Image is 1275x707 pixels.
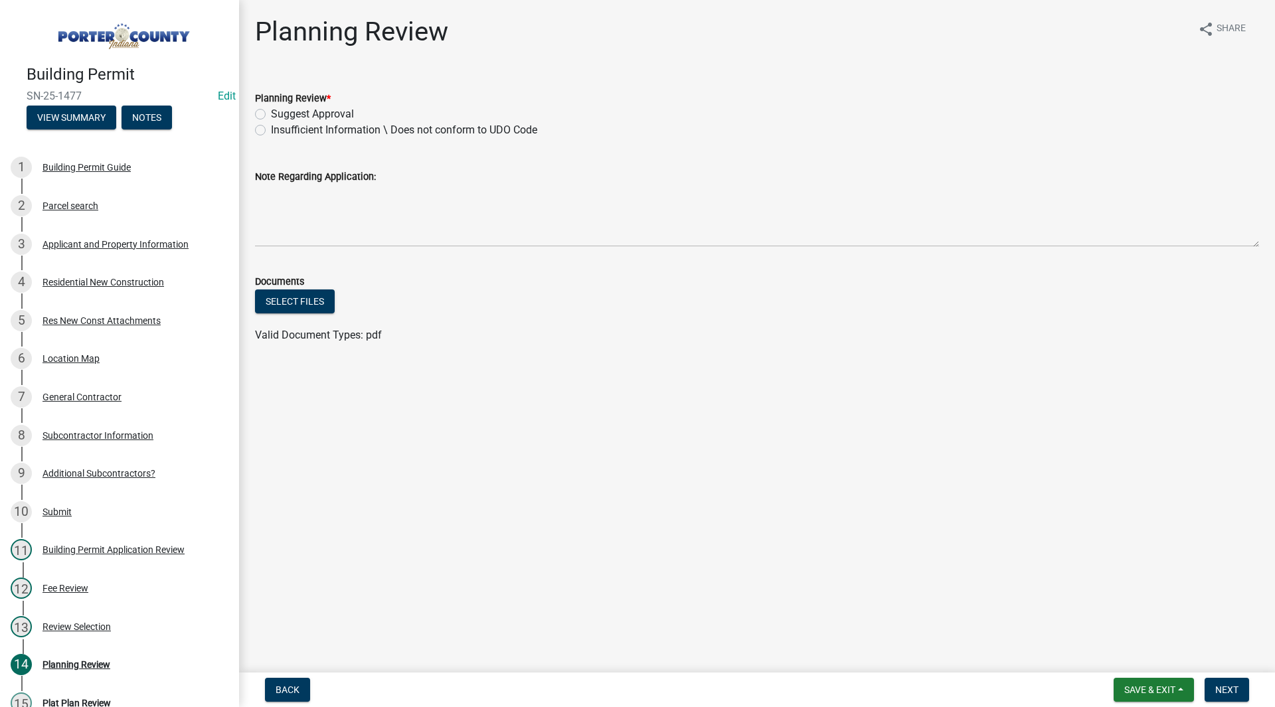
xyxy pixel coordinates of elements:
[11,195,32,216] div: 2
[42,660,110,669] div: Planning Review
[1124,684,1175,695] span: Save & Exit
[1187,16,1256,42] button: shareShare
[11,272,32,293] div: 4
[255,329,382,341] span: Valid Document Types: pdf
[42,622,111,631] div: Review Selection
[1205,678,1249,702] button: Next
[271,106,354,122] label: Suggest Approval
[276,684,299,695] span: Back
[218,90,236,102] a: Edit
[11,616,32,637] div: 13
[11,234,32,255] div: 3
[11,654,32,675] div: 14
[1198,21,1214,37] i: share
[271,122,537,138] label: Insufficient Information \ Does not conform to UDO Code
[42,545,185,554] div: Building Permit Application Review
[42,431,153,440] div: Subcontractor Information
[11,425,32,446] div: 8
[42,584,88,593] div: Fee Review
[27,14,218,51] img: Porter County, Indiana
[11,578,32,599] div: 12
[42,163,131,172] div: Building Permit Guide
[42,316,161,325] div: Res New Const Attachments
[11,310,32,331] div: 5
[27,90,212,102] span: SN-25-1477
[11,348,32,369] div: 6
[42,354,100,363] div: Location Map
[11,157,32,178] div: 1
[255,94,331,104] label: Planning Review
[11,463,32,484] div: 9
[218,90,236,102] wm-modal-confirm: Edit Application Number
[1114,678,1194,702] button: Save & Exit
[122,113,172,123] wm-modal-confirm: Notes
[42,201,98,210] div: Parcel search
[255,289,335,313] button: Select files
[122,106,172,129] button: Notes
[1215,684,1238,695] span: Next
[11,539,32,560] div: 11
[42,392,122,402] div: General Contractor
[42,469,155,478] div: Additional Subcontractors?
[27,113,116,123] wm-modal-confirm: Summary
[1217,21,1246,37] span: Share
[255,173,376,182] label: Note Regarding Application:
[42,240,189,249] div: Applicant and Property Information
[255,277,304,287] label: Documents
[11,501,32,522] div: 10
[42,277,164,287] div: Residential New Construction
[27,65,228,84] h4: Building Permit
[11,386,32,408] div: 7
[42,507,72,516] div: Submit
[255,16,448,48] h1: Planning Review
[27,106,116,129] button: View Summary
[265,678,310,702] button: Back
